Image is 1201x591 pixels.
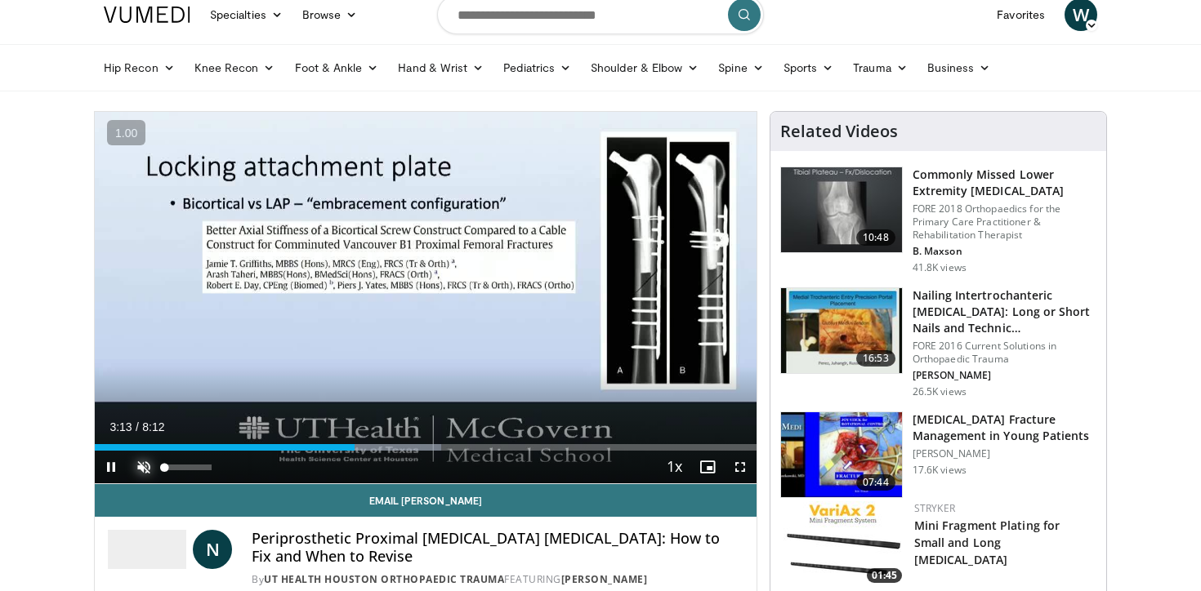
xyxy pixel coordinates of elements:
img: UT Health Houston Orthopaedic Trauma [108,530,186,569]
div: By FEATURING [252,572,743,587]
h4: Related Videos [780,122,898,141]
span: 10:48 [856,229,895,246]
p: B. Maxson [913,245,1096,258]
a: 01:45 [784,501,906,587]
button: Pause [95,451,127,483]
a: Spine [708,51,773,84]
button: Fullscreen [724,451,757,483]
button: Unmute [127,451,160,483]
span: 8:12 [142,420,164,433]
a: Mini Fragment Plating for Small and Long [MEDICAL_DATA] [914,518,1060,567]
div: Volume Level [164,464,211,470]
span: / [136,420,139,433]
a: 10:48 Commonly Missed Lower Extremity [MEDICAL_DATA] FORE 2018 Orthopaedics for the Primary Care ... [780,167,1096,274]
img: 3d67d1bf-bbcf-4214-a5ee-979f525a16cd.150x105_q85_crop-smart_upscale.jpg [781,288,902,373]
p: 26.5K views [913,385,967,398]
span: 01:45 [867,568,902,583]
p: 17.6K views [913,464,967,477]
img: VuMedi Logo [104,7,190,23]
h4: Periprosthetic Proximal [MEDICAL_DATA] [MEDICAL_DATA]: How to Fix and When to Revise [252,530,743,565]
p: [PERSON_NAME] [913,369,1096,382]
div: Progress Bar [95,444,757,451]
img: b37175e7-6a0c-4ed3-b9ce-2cebafe6c791.150x105_q85_crop-smart_upscale.jpg [784,501,906,587]
button: Playback Rate [659,451,691,483]
a: 07:44 [MEDICAL_DATA] Fracture Management in Young Patients [PERSON_NAME] 17.6K views [780,411,1096,498]
a: Pediatrics [493,51,581,84]
a: Shoulder & Elbow [581,51,708,84]
button: Enable picture-in-picture mode [691,451,724,483]
p: FORE 2018 Orthopaedics for the Primary Care Practitioner & Rehabilitation Therapist [913,202,1096,242]
span: 07:44 [856,474,895,491]
a: Business [917,51,1001,84]
p: 41.8K views [913,261,967,274]
p: FORE 2016 Current Solutions in Orthopaedic Trauma [913,340,1096,366]
a: UT Health Houston Orthopaedic Trauma [264,572,504,586]
span: 16:53 [856,350,895,367]
a: Foot & Ankle [285,51,389,84]
video-js: Video Player [95,112,757,484]
a: Hip Recon [94,51,185,84]
a: [PERSON_NAME] [561,572,648,586]
span: 3:13 [109,420,132,433]
a: Knee Recon [185,51,285,84]
a: 16:53 Nailing Intertrochanteric [MEDICAL_DATA]: Long or Short Nails and Technic… FORE 2016 Curren... [780,287,1096,398]
a: Email [PERSON_NAME] [95,484,757,517]
a: Hand & Wrist [388,51,493,84]
a: N [193,530,232,569]
h3: [MEDICAL_DATA] Fracture Management in Young Patients [913,411,1096,444]
a: Trauma [843,51,917,84]
a: Sports [774,51,844,84]
img: 245457_0002_1.png.150x105_q85_crop-smart_upscale.jpg [781,412,902,497]
h3: Commonly Missed Lower Extremity [MEDICAL_DATA] [913,167,1096,199]
a: Stryker [914,501,955,515]
p: [PERSON_NAME] [913,447,1096,460]
h3: Nailing Intertrochanteric [MEDICAL_DATA]: Long or Short Nails and Technic… [913,287,1096,336]
img: 4aa379b6-386c-4fb5-93ee-de5617843a87.150x105_q85_crop-smart_upscale.jpg [781,167,902,252]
